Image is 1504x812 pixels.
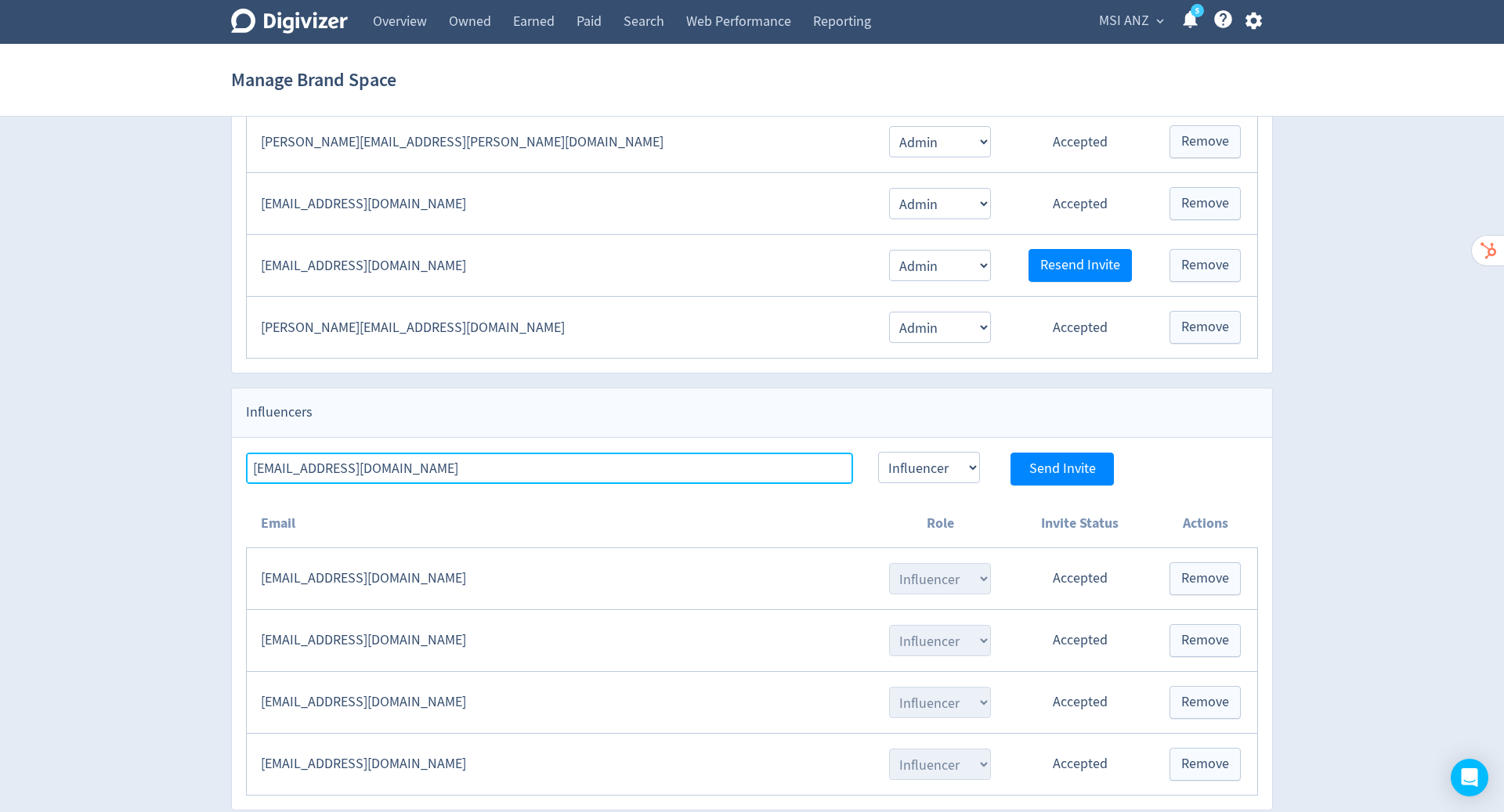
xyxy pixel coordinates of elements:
[246,453,853,484] input: Email to invite
[873,500,1007,548] th: Role
[247,609,873,671] td: [EMAIL_ADDRESS][DOMAIN_NAME]
[1007,609,1153,671] td: Accepted
[1153,500,1257,548] th: Actions
[1029,249,1132,282] button: Resend Invite
[1170,624,1241,657] button: Remove
[1181,695,1229,709] span: Remove
[1170,562,1241,595] button: Remove
[247,733,873,795] td: [EMAIL_ADDRESS][DOMAIN_NAME]
[1007,500,1153,548] th: Invite Status
[1181,258,1229,272] span: Remove
[247,111,873,173] td: [PERSON_NAME][EMAIL_ADDRESS][PERSON_NAME][DOMAIN_NAME]
[1010,453,1114,485] button: Send Invite
[1170,249,1241,282] button: Remove
[247,173,873,235] td: [EMAIL_ADDRESS][DOMAIN_NAME]
[1007,111,1153,173] td: Accepted
[1181,572,1229,586] span: Remove
[1195,5,1199,16] text: 5
[1007,671,1153,733] td: Accepted
[1181,135,1229,149] span: Remove
[1007,547,1153,609] td: Accepted
[1181,633,1229,648] span: Remove
[1094,9,1168,34] button: MSI ANZ
[1191,4,1204,17] a: 5
[232,388,1272,437] div: Influencers
[1181,320,1229,334] span: Remove
[1181,197,1229,211] span: Remove
[1099,9,1149,34] span: MSI ANZ
[247,547,873,609] td: [EMAIL_ADDRESS][DOMAIN_NAME]
[1181,757,1229,771] span: Remove
[1029,462,1096,476] span: Send Invite
[1007,173,1153,235] td: Accepted
[1170,748,1241,781] button: Remove
[1153,14,1167,28] span: expand_more
[1007,297,1153,359] td: Accepted
[1451,759,1488,796] div: Open Intercom Messenger
[247,297,873,359] td: [PERSON_NAME][EMAIL_ADDRESS][DOMAIN_NAME]
[247,235,873,297] td: [EMAIL_ADDRESS][DOMAIN_NAME]
[1170,311,1241,344] button: Remove
[1170,686,1241,719] button: Remove
[1007,733,1153,795] td: Accepted
[247,500,873,548] th: Email
[231,55,396,105] h1: Manage Brand Space
[1170,187,1241,220] button: Remove
[1170,125,1241,158] button: Remove
[1040,258,1120,272] span: Resend Invite
[247,671,873,733] td: [EMAIL_ADDRESS][DOMAIN_NAME]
